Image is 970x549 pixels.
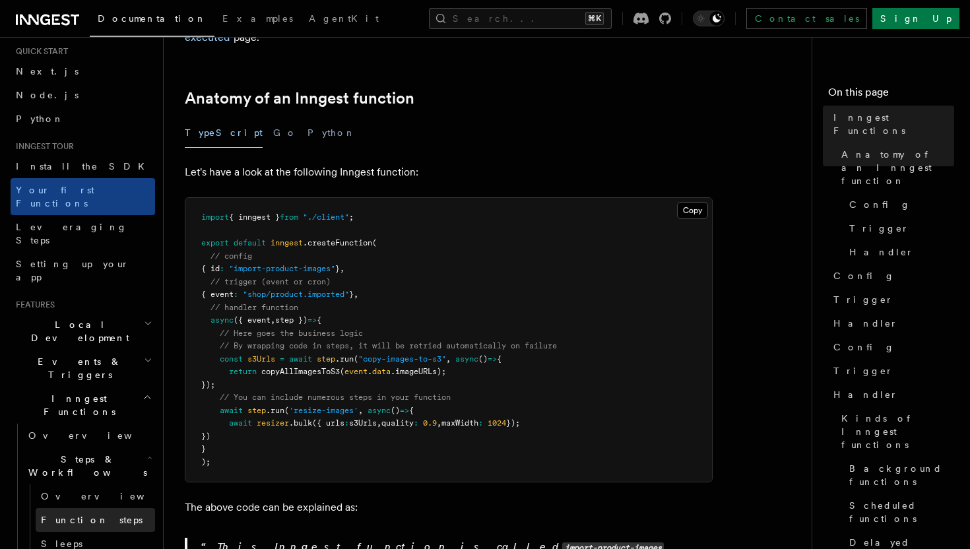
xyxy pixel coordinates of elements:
[229,367,257,376] span: return
[16,185,94,209] span: Your first Functions
[358,354,446,364] span: "copy-images-to-s3"
[289,418,312,428] span: .bulk
[841,148,954,187] span: Anatomy of an Inngest function
[488,354,497,364] span: =>
[693,11,725,26] button: Toggle dark mode
[746,8,867,29] a: Contact sales
[261,367,340,376] span: copyAllImagesToS3
[16,66,79,77] span: Next.js
[23,447,155,484] button: Steps & Workflows
[844,193,954,216] a: Config
[478,354,488,364] span: ()
[90,4,214,37] a: Documentation
[234,315,271,325] span: ({ event
[372,367,391,376] span: data
[201,457,210,467] span: );
[391,406,400,415] span: ()
[377,418,381,428] span: ,
[849,245,914,259] span: Handler
[11,313,155,350] button: Local Development
[391,367,446,376] span: .imageURLs);
[229,264,335,273] span: "import-product-images"
[220,406,243,415] span: await
[280,212,298,222] span: from
[201,238,229,247] span: export
[16,161,152,172] span: Install the SDK
[16,259,129,282] span: Setting up your app
[280,354,284,364] span: =
[423,418,437,428] span: 0.9
[844,494,954,531] a: Scheduled functions
[828,288,954,311] a: Trigger
[11,83,155,107] a: Node.js
[677,202,708,219] button: Copy
[309,13,379,24] span: AgentKit
[275,315,307,325] span: step })
[98,13,207,24] span: Documentation
[16,113,64,124] span: Python
[488,418,506,428] span: 1024
[210,303,298,312] span: // handler function
[271,315,275,325] span: ,
[289,406,358,415] span: 'resize-images'
[349,418,377,428] span: s3Urls
[257,418,289,428] span: resizer
[28,430,164,441] span: Overview
[414,418,418,428] span: :
[23,424,155,447] a: Overview
[220,264,224,273] span: :
[234,238,266,247] span: default
[271,238,303,247] span: inngest
[844,216,954,240] a: Trigger
[437,418,441,428] span: ,
[833,111,954,137] span: Inngest Functions
[849,198,911,211] span: Config
[409,406,414,415] span: {
[210,251,252,261] span: // config
[828,106,954,143] a: Inngest Functions
[214,4,301,36] a: Examples
[201,264,220,273] span: { id
[354,354,358,364] span: (
[247,354,275,364] span: s3Urls
[289,354,312,364] span: await
[185,163,713,181] p: Let's have a look at the following Inngest function:
[201,444,206,453] span: }
[429,8,612,29] button: Search...⌘K
[185,118,263,148] button: TypeScript
[340,367,344,376] span: (
[585,12,604,25] kbd: ⌘K
[349,290,354,299] span: }
[301,4,387,36] a: AgentKit
[41,491,177,501] span: Overview
[312,418,344,428] span: ({ urls
[222,13,293,24] span: Examples
[36,484,155,508] a: Overview
[11,215,155,252] a: Leveraging Steps
[828,359,954,383] a: Trigger
[400,406,409,415] span: =>
[340,264,344,273] span: ,
[11,107,155,131] a: Python
[317,315,321,325] span: {
[828,335,954,359] a: Config
[833,293,893,306] span: Trigger
[368,367,372,376] span: .
[841,412,954,451] span: Kinds of Inngest functions
[478,418,483,428] span: :
[828,311,954,335] a: Handler
[11,355,144,381] span: Events & Triggers
[833,388,898,401] span: Handler
[836,406,954,457] a: Kinds of Inngest functions
[849,462,954,488] span: Background functions
[358,406,363,415] span: ,
[273,118,297,148] button: Go
[210,315,234,325] span: async
[11,46,68,57] span: Quick start
[11,392,143,418] span: Inngest Functions
[11,59,155,83] a: Next.js
[833,317,898,330] span: Handler
[36,508,155,532] a: Function steps
[349,212,354,222] span: ;
[381,418,414,428] span: quality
